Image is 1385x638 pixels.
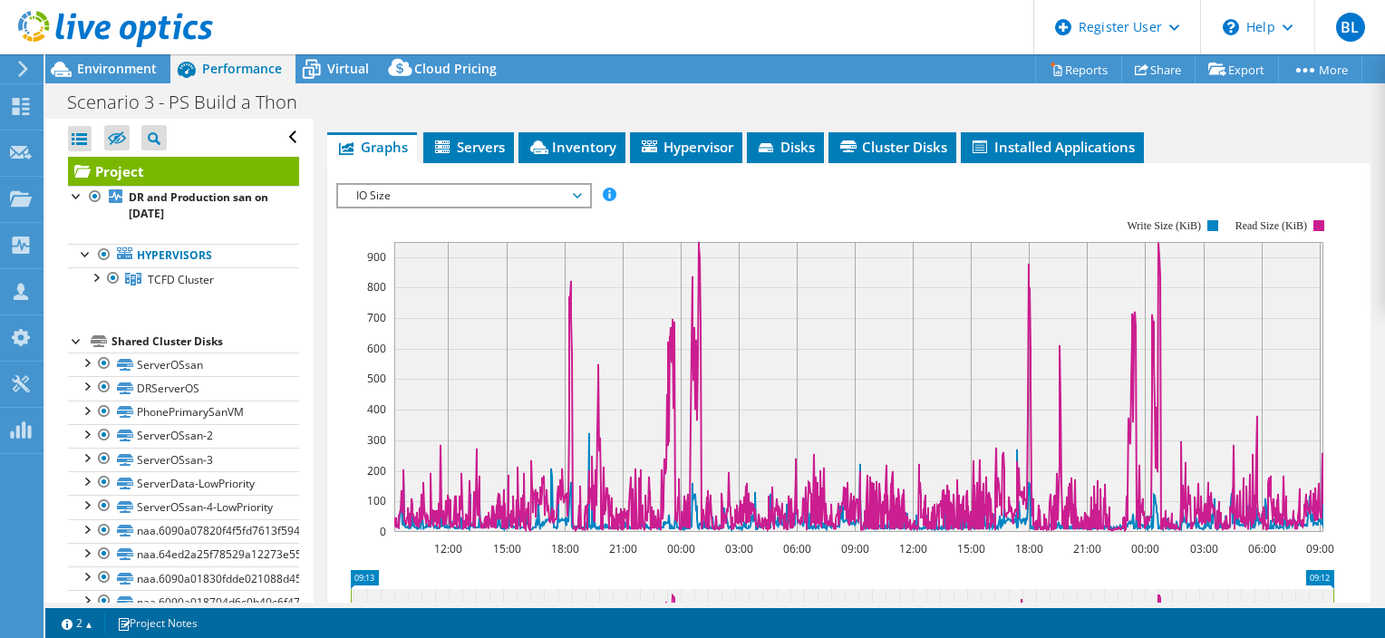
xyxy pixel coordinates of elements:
[77,60,157,77] span: Environment
[492,541,520,556] text: 15:00
[68,157,299,186] a: Project
[1247,541,1275,556] text: 06:00
[148,272,214,287] span: TCFD Cluster
[367,341,386,356] text: 600
[639,138,733,156] span: Hypervisor
[68,471,299,495] a: ServerData-LowPriority
[1336,13,1365,42] span: BL
[68,448,299,471] a: ServerOSsan-3
[367,432,386,448] text: 300
[367,493,386,508] text: 100
[129,189,268,221] b: DR and Production san on [DATE]
[68,376,299,400] a: DRServerOS
[68,543,299,566] a: naa.64ed2a25f78529a12273e557e0018088
[1305,541,1333,556] text: 09:00
[367,401,386,417] text: 400
[840,541,868,556] text: 09:00
[1278,55,1362,83] a: More
[59,92,325,112] h1: Scenario 3 - PS Build a Thon
[380,524,386,539] text: 0
[1235,219,1306,232] text: Read Size (KiB)
[68,519,299,543] a: naa.6090a07820f4f5fd7613f59479017056
[666,541,694,556] text: 00:00
[1121,55,1196,83] a: Share
[367,463,386,478] text: 200
[550,541,578,556] text: 18:00
[68,401,299,424] a: PhonePrimarySanVM
[367,249,386,265] text: 900
[68,353,299,376] a: ServerOSsan
[111,331,299,353] div: Shared Cluster Disks
[68,424,299,448] a: ServerOSsan-2
[608,541,636,556] text: 21:00
[327,60,369,77] span: Virtual
[433,541,461,556] text: 12:00
[367,371,386,386] text: 500
[1014,541,1042,556] text: 18:00
[528,138,616,156] span: Inventory
[202,60,282,77] span: Performance
[970,138,1135,156] span: Installed Applications
[898,541,926,556] text: 12:00
[724,541,752,556] text: 03:00
[1223,19,1239,35] svg: \n
[68,186,299,226] a: DR and Production san on [DATE]
[68,590,299,614] a: naa.6090a018704d6c0b40c6f476be00d0d4
[1035,55,1122,83] a: Reports
[347,185,580,207] span: IO Size
[68,244,299,267] a: Hypervisors
[104,612,210,634] a: Project Notes
[1127,219,1201,232] text: Write Size (KiB)
[49,612,105,634] a: 2
[414,60,497,77] span: Cloud Pricing
[956,541,984,556] text: 15:00
[1072,541,1100,556] text: 21:00
[432,138,505,156] span: Servers
[68,495,299,518] a: ServerOSsan-4-LowPriority
[1195,55,1279,83] a: Export
[68,267,299,291] a: TCFD Cluster
[367,310,386,325] text: 700
[367,279,386,295] text: 800
[336,138,408,156] span: Graphs
[838,138,947,156] span: Cluster Disks
[68,566,299,590] a: naa.6090a01830fdde021088d456989bf46d
[1189,541,1217,556] text: 03:00
[782,541,810,556] text: 06:00
[1130,541,1158,556] text: 00:00
[756,138,815,156] span: Disks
